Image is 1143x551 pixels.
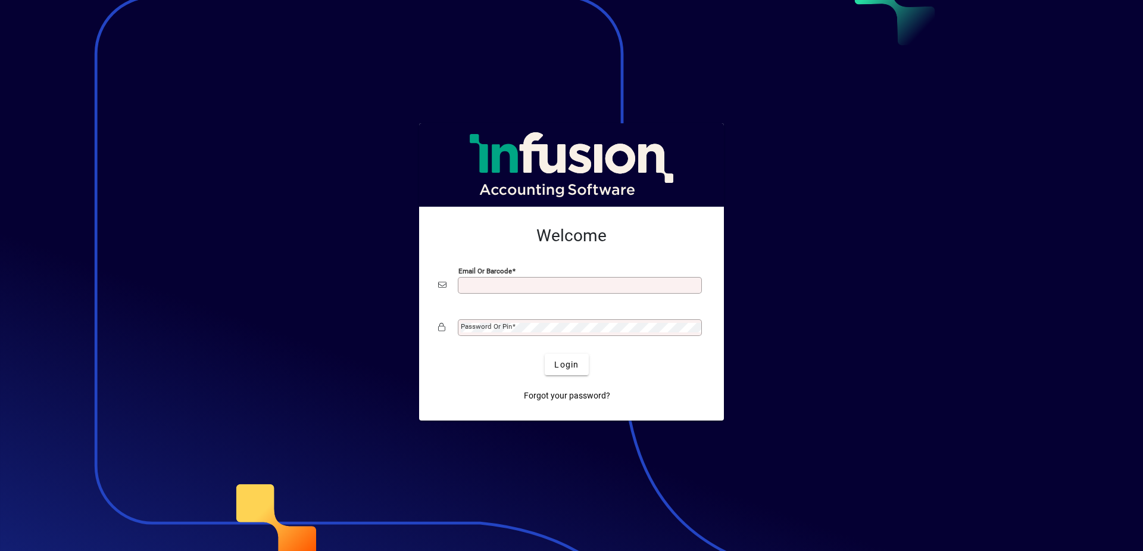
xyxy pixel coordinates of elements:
[554,359,579,371] span: Login
[519,385,615,406] a: Forgot your password?
[545,354,588,375] button: Login
[524,390,610,402] span: Forgot your password?
[438,226,705,246] h2: Welcome
[461,322,512,331] mat-label: Password or Pin
[458,267,512,275] mat-label: Email or Barcode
